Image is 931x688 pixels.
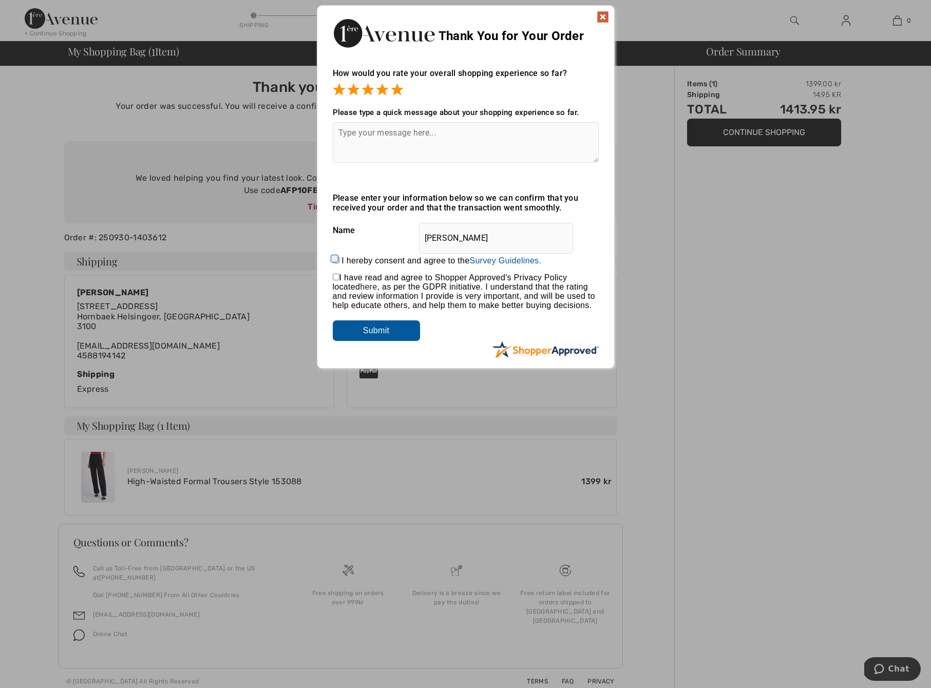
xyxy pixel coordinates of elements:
[439,29,584,43] span: Thank You for Your Order
[24,7,45,16] span: Chat
[333,108,599,117] div: Please type a quick message about your shopping experience so far.
[333,320,420,341] input: Submit
[333,273,595,310] span: I have read and agree to Shopper Approved's Privacy Policy located , as per the GDPR initiative. ...
[333,193,599,213] div: Please enter your information below so we can confirm that you received your order and that the t...
[333,218,599,243] div: Name
[333,16,435,50] img: Thank You for Your Order
[333,58,599,98] div: How would you rate your overall shopping experience so far?
[360,282,377,291] a: here
[469,256,541,265] a: Survey Guidelines.
[597,11,609,23] img: x
[341,256,541,265] label: I hereby consent and agree to the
